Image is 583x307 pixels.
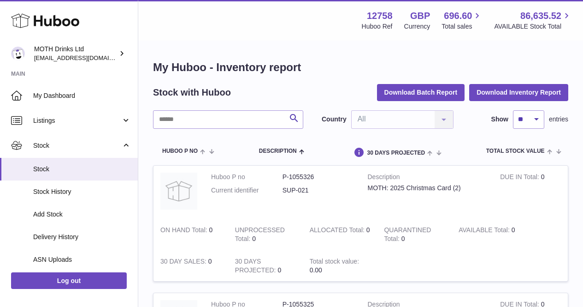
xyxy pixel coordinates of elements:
strong: ALLOCATED Total [310,226,366,236]
a: 86,635.52 AVAILABLE Stock Total [494,10,572,31]
strong: Description [368,173,487,184]
span: Stock [33,141,121,150]
span: entries [549,115,568,124]
span: Total stock value [486,148,545,154]
span: Stock History [33,187,131,196]
td: 0 [493,166,568,219]
span: Stock [33,165,131,174]
span: 0 [401,235,405,242]
span: Add Stock [33,210,131,219]
td: 0 [153,219,228,250]
td: 0 [153,250,228,282]
span: Delivery History [33,233,131,241]
label: Country [322,115,347,124]
button: Download Inventory Report [469,84,568,101]
button: Download Batch Report [377,84,465,101]
span: Description [259,148,297,154]
td: 0 [228,250,303,282]
span: My Dashboard [33,91,131,100]
strong: 30 DAYS PROJECTED [235,258,278,276]
div: MOTH: 2025 Christmas Card (2) [368,184,487,193]
td: 0 [228,219,303,250]
td: 0 [452,219,526,250]
strong: Total stock value [310,258,359,267]
span: 30 DAYS PROJECTED [367,150,425,156]
dd: P-1055326 [283,173,354,181]
strong: UNPROCESSED Total [235,226,285,245]
strong: 30 DAY SALES [160,258,208,267]
dt: Huboo P no [211,173,283,181]
dt: Current identifier [211,186,283,195]
td: 0 [303,219,377,250]
span: AVAILABLE Stock Total [494,22,572,31]
strong: ON HAND Total [160,226,209,236]
img: product image [160,173,197,210]
strong: 12758 [367,10,393,22]
strong: GBP [410,10,430,22]
dd: SUP-021 [283,186,354,195]
span: Listings [33,116,121,125]
strong: QUARANTINED Total [384,226,431,245]
span: [EMAIL_ADDRESS][DOMAIN_NAME] [34,54,135,61]
div: Currency [404,22,430,31]
span: 696.60 [444,10,472,22]
strong: AVAILABLE Total [459,226,511,236]
img: orders@mothdrinks.com [11,47,25,60]
div: Huboo Ref [362,22,393,31]
div: MOTH Drinks Ltd [34,45,117,62]
a: 696.60 Total sales [442,10,483,31]
span: ASN Uploads [33,255,131,264]
a: Log out [11,272,127,289]
h2: Stock with Huboo [153,86,231,99]
strong: DUE IN Total [500,173,541,183]
span: Huboo P no [162,148,198,154]
label: Show [491,115,508,124]
span: Total sales [442,22,483,31]
h1: My Huboo - Inventory report [153,60,568,75]
span: 0.00 [310,266,322,274]
span: 86,635.52 [520,10,561,22]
